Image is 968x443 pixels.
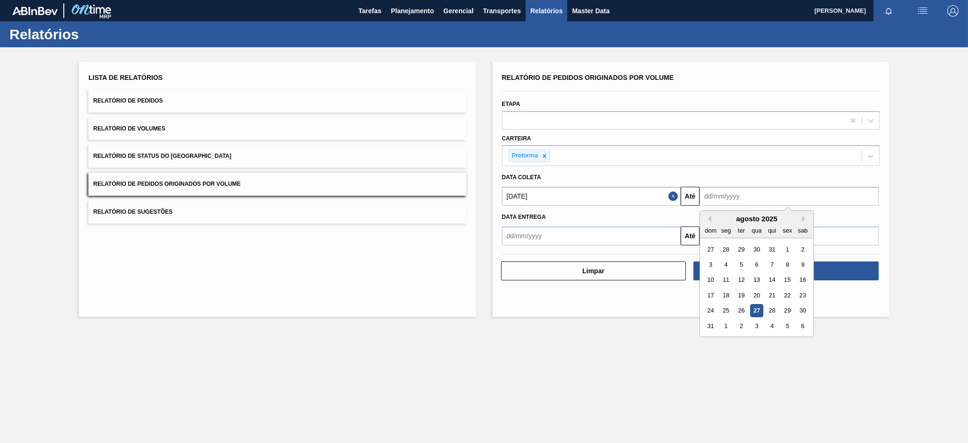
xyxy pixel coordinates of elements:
[693,261,879,280] button: Download
[530,5,562,17] span: Relatórios
[873,4,904,17] button: Notificações
[720,274,733,287] div: Choose segunda-feira, 11 de agosto de 2025
[720,243,733,256] div: Choose segunda-feira, 28 de julho de 2025
[391,5,434,17] span: Planejamento
[502,226,681,245] input: dd/mm/yyyy
[751,320,763,332] div: Choose quarta-feira, 3 de setembro de 2025
[704,274,717,287] div: Choose domingo, 10 de agosto de 2025
[502,174,541,181] span: Data coleta
[668,187,681,206] button: Close
[735,304,748,317] div: Choose terça-feira, 26 de agosto de 2025
[751,258,763,271] div: Choose quarta-feira, 6 de agosto de 2025
[802,216,809,222] button: Next Month
[735,224,748,237] div: ter
[502,187,681,206] input: dd/mm/yyyy
[88,89,466,113] button: Relatório de Pedidos
[703,242,810,334] div: month 2025-08
[502,214,546,220] span: Data entrega
[781,224,794,237] div: sex
[766,243,778,256] div: Choose quinta-feira, 31 de julho de 2025
[720,320,733,332] div: Choose segunda-feira, 1 de setembro de 2025
[704,224,717,237] div: dom
[704,258,717,271] div: Choose domingo, 3 de agosto de 2025
[483,5,521,17] span: Transportes
[705,216,711,222] button: Previous Month
[766,224,778,237] div: qui
[751,304,763,317] div: Choose quarta-feira, 27 de agosto de 2025
[88,200,466,224] button: Relatório de Sugestões
[917,5,928,17] img: userActions
[443,5,474,17] span: Gerencial
[88,145,466,168] button: Relatório de Status do [GEOGRAPHIC_DATA]
[735,320,748,332] div: Choose terça-feira, 2 de setembro de 2025
[704,304,717,317] div: Choose domingo, 24 de agosto de 2025
[796,304,809,317] div: Choose sábado, 30 de agosto de 2025
[93,181,241,187] span: Relatório de Pedidos Originados por Volume
[681,187,700,206] button: Até
[12,7,58,15] img: TNhmsLtSVTkK8tSr43FrP2fwEKptu5GPRR3wAAAABJRU5ErkJggg==
[796,243,809,256] div: Choose sábado, 2 de agosto de 2025
[720,224,733,237] div: seg
[766,274,778,287] div: Choose quinta-feira, 14 de agosto de 2025
[93,125,165,132] span: Relatório de Volumes
[751,224,763,237] div: qua
[502,74,674,81] span: Relatório de Pedidos Originados por Volume
[704,243,717,256] div: Choose domingo, 27 de julho de 2025
[735,258,748,271] div: Choose terça-feira, 5 de agosto de 2025
[947,5,959,17] img: Logout
[735,289,748,302] div: Choose terça-feira, 19 de agosto de 2025
[766,258,778,271] div: Choose quinta-feira, 7 de agosto de 2025
[796,258,809,271] div: Choose sábado, 9 de agosto de 2025
[751,243,763,256] div: Choose quarta-feira, 30 de julho de 2025
[88,74,163,81] span: Lista de Relatórios
[704,320,717,332] div: Choose domingo, 31 de agosto de 2025
[681,226,700,245] button: Até
[720,304,733,317] div: Choose segunda-feira, 25 de agosto de 2025
[766,289,778,302] div: Choose quinta-feira, 21 de agosto de 2025
[93,208,173,215] span: Relatório de Sugestões
[796,320,809,332] div: Choose sábado, 6 de setembro de 2025
[735,274,748,287] div: Choose terça-feira, 12 de agosto de 2025
[766,304,778,317] div: Choose quinta-feira, 28 de agosto de 2025
[766,320,778,332] div: Choose quinta-feira, 4 de setembro de 2025
[93,97,163,104] span: Relatório de Pedidos
[781,320,794,332] div: Choose sexta-feira, 5 de setembro de 2025
[796,224,809,237] div: sab
[501,261,686,280] button: Limpar
[781,243,794,256] div: Choose sexta-feira, 1 de agosto de 2025
[704,289,717,302] div: Choose domingo, 17 de agosto de 2025
[781,274,794,287] div: Choose sexta-feira, 15 de agosto de 2025
[9,29,177,40] h1: Relatórios
[720,258,733,271] div: Choose segunda-feira, 4 de agosto de 2025
[735,243,748,256] div: Choose terça-feira, 29 de julho de 2025
[751,289,763,302] div: Choose quarta-feira, 20 de agosto de 2025
[781,304,794,317] div: Choose sexta-feira, 29 de agosto de 2025
[720,289,733,302] div: Choose segunda-feira, 18 de agosto de 2025
[88,173,466,196] button: Relatório de Pedidos Originados por Volume
[700,187,879,206] input: dd/mm/yyyy
[358,5,381,17] span: Tarefas
[796,289,809,302] div: Choose sábado, 23 de agosto de 2025
[509,150,540,162] div: Preforma
[88,117,466,140] button: Relatório de Volumes
[502,135,531,142] label: Carteira
[93,153,231,159] span: Relatório de Status do [GEOGRAPHIC_DATA]
[502,101,520,107] label: Etapa
[796,274,809,287] div: Choose sábado, 16 de agosto de 2025
[781,289,794,302] div: Choose sexta-feira, 22 de agosto de 2025
[751,274,763,287] div: Choose quarta-feira, 13 de agosto de 2025
[700,215,813,223] div: agosto 2025
[572,5,609,17] span: Master Data
[781,258,794,271] div: Choose sexta-feira, 8 de agosto de 2025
